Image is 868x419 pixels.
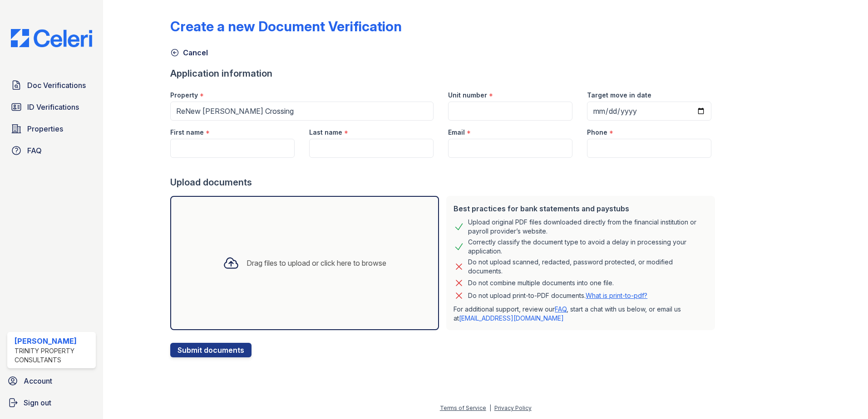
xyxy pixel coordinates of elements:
button: Submit documents [170,343,252,357]
label: Unit number [448,91,487,100]
div: Correctly classify the document type to avoid a delay in processing your application. [468,238,708,256]
a: Cancel [170,47,208,58]
span: FAQ [27,145,42,156]
a: Properties [7,120,96,138]
a: FAQ [555,305,567,313]
p: For additional support, review our , start a chat with us below, or email us at [454,305,708,323]
img: CE_Logo_Blue-a8612792a0a2168367f1c8372b55b34899dd931a85d93a1a3d3e32e68fde9ad4.png [4,29,99,47]
a: Account [4,372,99,390]
span: ID Verifications [27,102,79,112]
div: Create a new Document Verification [170,18,402,34]
div: Drag files to upload or click here to browse [247,258,386,268]
a: Sign out [4,394,99,412]
span: Doc Verifications [27,80,86,91]
span: Properties [27,123,63,134]
span: Sign out [24,397,51,408]
label: Last name [309,128,342,137]
div: | [489,404,491,411]
label: Target move in date [587,91,651,100]
span: Account [24,375,52,386]
div: [PERSON_NAME] [15,336,92,346]
div: Best practices for bank statements and paystubs [454,203,708,214]
div: Do not upload scanned, redacted, password protected, or modified documents. [468,258,708,276]
label: Email [448,128,465,137]
label: Phone [587,128,607,137]
a: Terms of Service [440,404,486,411]
p: Do not upload print-to-PDF documents. [468,291,647,300]
a: Privacy Policy [494,404,532,411]
a: ID Verifications [7,98,96,116]
a: FAQ [7,141,96,160]
a: [EMAIL_ADDRESS][DOMAIN_NAME] [459,314,564,322]
div: Trinity Property Consultants [15,346,92,365]
div: Application information [170,67,719,80]
a: What is print-to-pdf? [586,292,647,299]
label: Property [170,91,198,100]
div: Upload original PDF files downloaded directly from the financial institution or payroll provider’... [468,218,708,236]
label: First name [170,128,204,137]
div: Do not combine multiple documents into one file. [468,278,614,288]
a: Doc Verifications [7,76,96,94]
div: Upload documents [170,176,719,189]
